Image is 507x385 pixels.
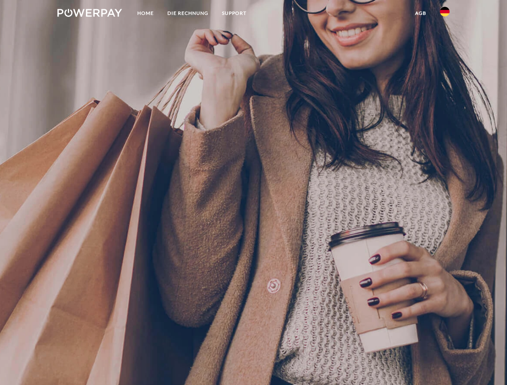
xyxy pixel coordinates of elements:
[408,6,433,20] a: agb
[57,9,122,17] img: logo-powerpay-white.svg
[130,6,161,20] a: Home
[161,6,215,20] a: DIE RECHNUNG
[440,7,450,16] img: de
[215,6,253,20] a: SUPPORT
